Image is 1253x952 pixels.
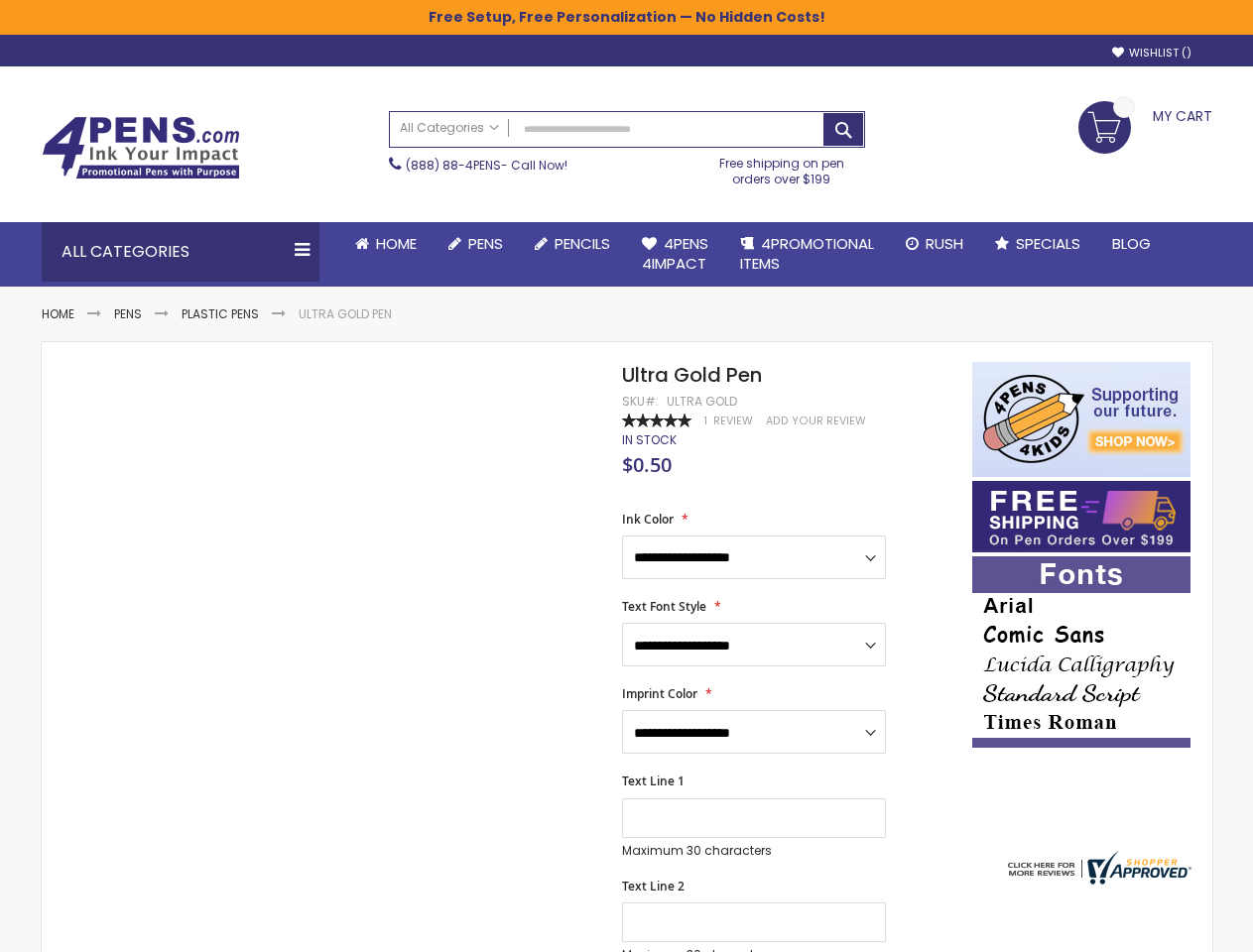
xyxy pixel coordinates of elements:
[740,233,874,274] span: 4PROMOTIONAL ITEMS
[622,393,659,410] strong: SKU
[890,222,979,266] a: Rush
[1112,46,1191,60] a: Wishlist
[622,451,672,478] span: $0.50
[704,414,707,428] span: 1
[642,233,708,274] span: 4Pens 4impact
[42,222,319,282] div: All Categories
[433,222,519,266] a: Pens
[698,148,865,187] div: Free shipping on pen orders over $199
[979,222,1096,266] a: Specials
[519,222,626,266] a: Pencils
[972,362,1190,477] img: 4pens 4 kids
[622,432,677,448] div: Availability
[182,305,259,322] a: Plastic Pens
[766,414,866,428] a: Add Your Review
[1096,222,1167,266] a: Blog
[1003,872,1191,889] a: 4pens.com certificate URL
[406,157,501,174] a: (888) 88-4PENS
[626,222,724,287] a: 4Pens4impact
[1003,851,1191,885] img: 4pens.com widget logo
[114,305,142,322] a: Pens
[1016,233,1080,254] span: Specials
[724,222,890,287] a: 4PROMOTIONALITEMS
[622,598,706,615] span: Text Font Style
[622,511,674,528] span: Ink Color
[400,120,499,136] span: All Categories
[622,361,762,389] span: Ultra Gold Pen
[622,843,886,859] p: Maximum 30 characters
[555,233,610,254] span: Pencils
[622,431,677,448] span: In stock
[622,685,697,702] span: Imprint Color
[406,157,567,174] span: - Call Now!
[713,414,753,428] span: Review
[622,773,685,789] span: Text Line 1
[1112,233,1151,254] span: Blog
[339,222,433,266] a: Home
[299,306,392,322] li: Ultra Gold Pen
[390,112,509,145] a: All Categories
[704,414,756,428] a: 1 Review
[42,305,74,322] a: Home
[622,414,691,427] div: 100%
[622,878,685,894] span: Text Line 2
[468,233,503,254] span: Pens
[972,481,1190,552] img: Free shipping on orders over $199
[972,556,1190,748] img: font-personalization-examples
[926,233,963,254] span: Rush
[376,233,417,254] span: Home
[42,116,240,179] img: 4Pens Custom Pens and Promotional Products
[667,394,737,410] div: Ultra Gold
